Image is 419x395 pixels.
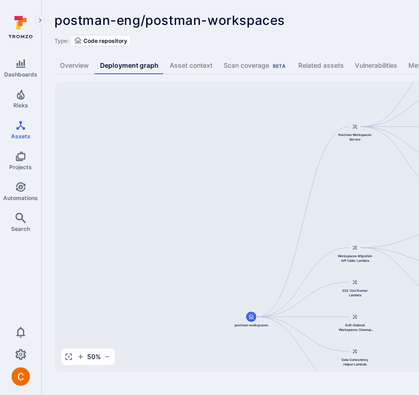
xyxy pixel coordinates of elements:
[336,288,373,297] span: E2E Test Runner Lambda
[293,57,349,74] a: Related assets
[336,357,373,366] span: Data Consistency Helper Lambda
[13,102,28,109] span: Risks
[83,37,127,44] span: Code repository
[35,15,46,26] button: Expand navigation menu
[271,62,287,70] div: Beta
[349,57,403,74] a: Vulnerabilities
[12,367,30,386] div: Camilo Rivera
[235,323,268,327] span: postman-workspaces
[164,57,218,74] a: Asset context
[11,225,30,232] span: Search
[54,37,69,44] span: Type:
[54,12,285,28] span: postman-eng/postman-workspaces
[54,57,94,74] a: Overview
[94,57,164,74] a: Deployment graph
[336,133,373,142] span: Postman Workspaces Service
[9,164,32,171] span: Projects
[11,133,30,140] span: Assets
[336,323,373,332] span: Soft-Deleted Workspaces Cleanup Lambda
[87,352,101,361] span: 50 %
[12,367,30,386] img: ACg8ocJuq_DPPTkXyD9OlTnVLvDrpObecjcADscmEHLMiTyEnTELew=s96-c
[4,71,37,78] span: Dashboards
[3,195,38,201] span: Automations
[336,254,373,263] span: Workspaces Migration API Caller Lambda
[224,61,287,70] div: Scan coverage
[37,17,43,24] i: Expand navigation menu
